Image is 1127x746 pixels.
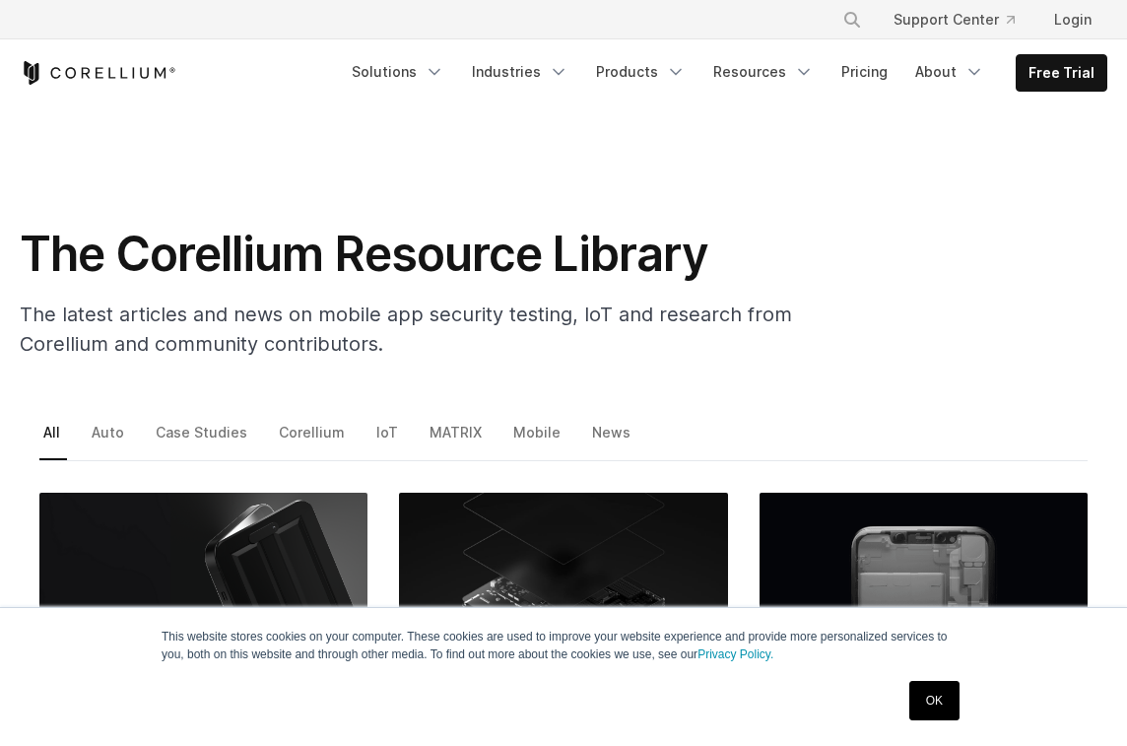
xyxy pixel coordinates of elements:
a: About [903,54,996,90]
a: MATRIX [426,419,489,460]
div: Navigation Menu [819,2,1107,37]
a: Support Center [878,2,1030,37]
a: Pricing [829,54,899,90]
a: Case Studies [152,419,254,460]
a: News [588,419,637,460]
a: IoT [372,419,405,460]
img: OWASP Mobile Security Testing: How Virtual Devices Catch What Top 10 Checks Miss [760,493,1088,712]
button: Search [834,2,870,37]
a: Solutions [340,54,456,90]
a: OK [909,681,960,720]
a: Resources [701,54,826,90]
a: Mobile [509,419,567,460]
a: Industries [460,54,580,90]
a: Free Trial [1017,55,1106,91]
a: Corellium Home [20,61,176,85]
a: Login [1038,2,1107,37]
a: Auto [88,419,131,460]
p: This website stores cookies on your computer. These cookies are used to improve your website expe... [162,628,965,663]
a: All [39,419,67,460]
div: Navigation Menu [340,54,1107,92]
span: The latest articles and news on mobile app security testing, IoT and research from Corellium and ... [20,303,792,356]
img: Embedded Debugging with Arm DS IDE: Secure Tools & Techniques for App Developers [399,493,727,712]
a: Products [584,54,697,90]
h1: The Corellium Resource Library [20,225,808,284]
a: Corellium [275,419,352,460]
img: Common Vulnerabilities and Exposures Examples in Mobile Application Testing [39,493,367,712]
a: Privacy Policy. [697,647,773,661]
